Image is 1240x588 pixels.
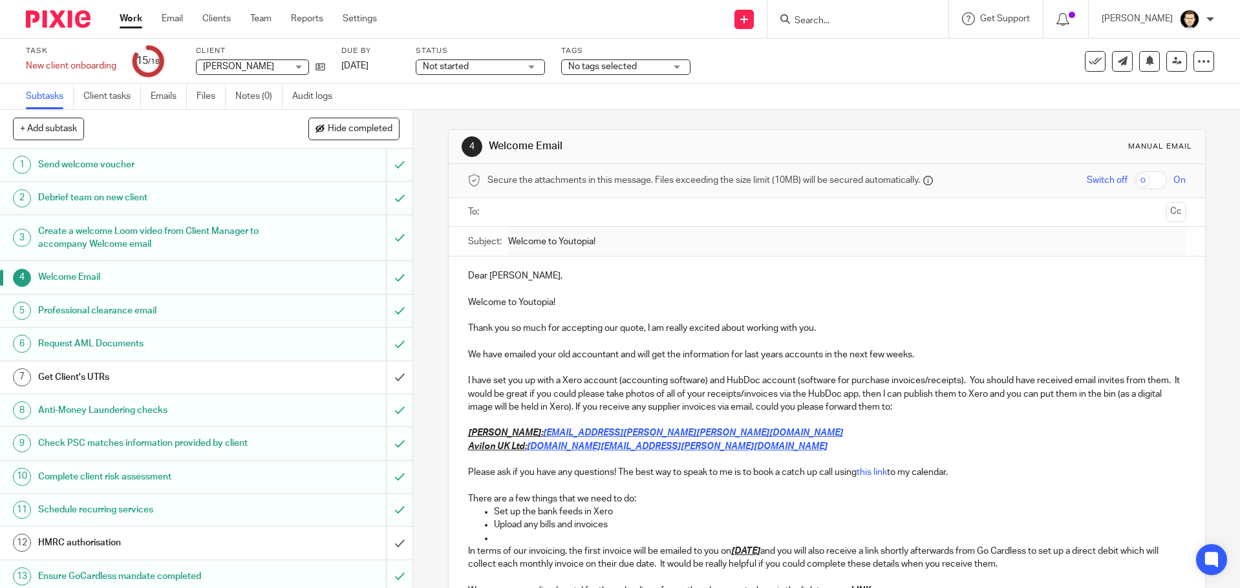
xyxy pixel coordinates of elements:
[38,368,262,387] h1: Get Client's UTRs
[423,62,469,71] span: Not started
[120,12,142,25] a: Work
[38,334,262,353] h1: Request AML Documents
[468,442,527,451] u: Avilon UK Ltd:
[1173,174,1186,187] span: On
[328,124,392,134] span: Hide completed
[235,84,283,109] a: Notes (0)
[162,12,183,25] a: Email
[38,155,262,174] h1: Send welcome voucher
[416,46,545,56] label: Status
[13,229,31,247] div: 3
[468,269,1186,282] p: Dear [PERSON_NAME],
[291,12,323,25] a: Reports
[38,434,262,453] h1: Check PSC matches information provided by client
[793,16,910,27] input: Search
[343,12,377,25] a: Settings
[13,156,31,174] div: 1
[136,54,160,68] div: 15
[38,188,262,207] h1: Debrief team on new client
[468,296,1186,309] p: Welcome to Youtopia!
[13,468,31,486] div: 10
[38,268,262,287] h1: Welcome Email
[196,46,325,56] label: Client
[857,468,887,477] a: this link
[250,12,272,25] a: Team
[13,434,31,452] div: 9
[462,136,482,157] div: 4
[468,466,1186,479] p: Please ask if you have any questions! The best way to speak to me is to book a catch up call usin...
[13,269,31,287] div: 4
[38,467,262,487] h1: Complete client risk assessment
[468,205,482,218] label: To:
[731,547,760,556] u: [DATE]
[203,62,274,71] span: [PERSON_NAME]
[38,301,262,320] h1: Professional clearance email
[980,14,1030,23] span: Get Support
[468,428,543,437] u: [PERSON_NAME]:
[148,58,160,65] small: /18
[468,235,502,248] label: Subject:
[527,442,828,451] a: [DOMAIN_NAME][EMAIL_ADDRESS][PERSON_NAME][DOMAIN_NAME]
[13,189,31,207] div: 2
[151,84,187,109] a: Emails
[468,374,1186,414] p: I have set you up with a Xero account (accounting software) and HubDoc account (software for purc...
[487,174,920,187] span: Secure the attachments in this message. Files exceeding the size limit (10MB) will be secured aut...
[1087,174,1128,187] span: Switch off
[468,348,1186,361] p: We have emailed your old accountant and will get the information for last years accounts in the n...
[13,534,31,552] div: 12
[38,401,262,420] h1: Anti-Money Laundering checks
[543,428,843,437] a: [EMAIL_ADDRESS][PERSON_NAME][PERSON_NAME][DOMAIN_NAME]
[568,62,637,71] span: No tags selected
[1179,9,1200,30] img: DavidBlack.format_png.resize_200x.png
[26,46,116,56] label: Task
[38,500,262,520] h1: Schedule recurring services
[1166,202,1186,222] button: Cc
[26,10,91,28] img: Pixie
[494,518,1186,531] p: Upload any bills and invoices
[292,84,342,109] a: Audit logs
[341,46,400,56] label: Due by
[26,59,116,72] div: New client onboarding
[1128,142,1192,152] div: Manual email
[13,401,31,419] div: 8
[13,118,84,140] button: + Add subtask
[494,505,1186,518] p: Set up the bank feeds in Xero
[202,12,231,25] a: Clients
[83,84,141,109] a: Client tasks
[38,533,262,552] h1: HMRC authorisation
[26,84,74,109] a: Subtasks
[13,302,31,320] div: 5
[561,46,690,56] label: Tags
[38,222,262,255] h1: Create a welcome Loom video from Client Manager to accompany Welcome email
[468,545,1186,571] p: In terms of our invoicing, the first invoice will be emailed to you on and you will also receive ...
[341,61,369,70] span: [DATE]
[468,492,1186,505] p: There are a few things that we need to do:
[13,567,31,585] div: 13
[1102,12,1173,25] p: [PERSON_NAME]
[13,501,31,519] div: 11
[38,567,262,586] h1: Ensure GoCardless mandate completed
[489,140,854,153] h1: Welcome Email
[13,335,31,353] div: 6
[468,322,1186,335] p: Thank you so much for accepting our quote, I am really excited about working with you.
[308,118,400,140] button: Hide completed
[13,368,31,386] div: 7
[197,84,226,109] a: Files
